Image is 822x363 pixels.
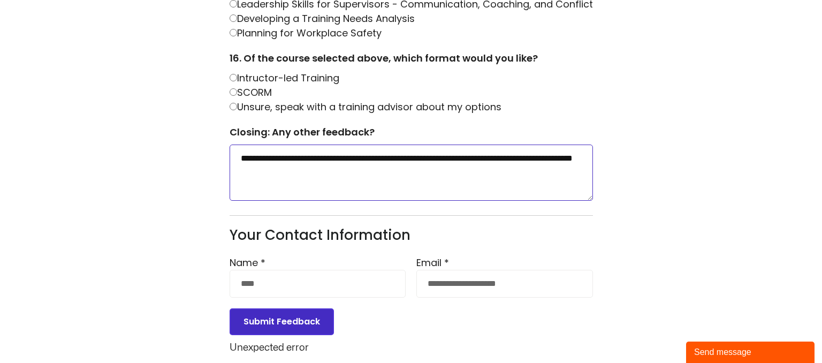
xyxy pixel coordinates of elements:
iframe: chat widget [686,339,817,363]
label: Closing: Any other feedback? [230,125,593,145]
input: Name * [230,270,406,298]
input: Unsure, speak with a training advisor about my options [230,103,237,110]
input: Intructor-led Training [230,74,237,81]
button: Submit Feedback [230,308,334,335]
label: Name * [230,255,406,298]
label: Planning for Workplace Safety [230,26,382,40]
label: Unsure, speak with a training advisor about my options [230,100,501,114]
input: Planning for Workplace Safety [230,29,237,36]
label: 16. Of the course selected above, which format would you like? [230,51,593,71]
label: Email * [416,255,593,298]
div: Unexpected error [230,341,593,355]
label: Developing a Training Needs Analysis [230,12,415,25]
input: SCORM [230,88,237,96]
label: Intructor-led Training [230,71,339,85]
h3: Your Contact Information [230,226,593,245]
input: Email * [416,270,593,298]
label: SCORM [230,86,272,99]
input: Developing a Training Needs Analysis [230,14,237,22]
